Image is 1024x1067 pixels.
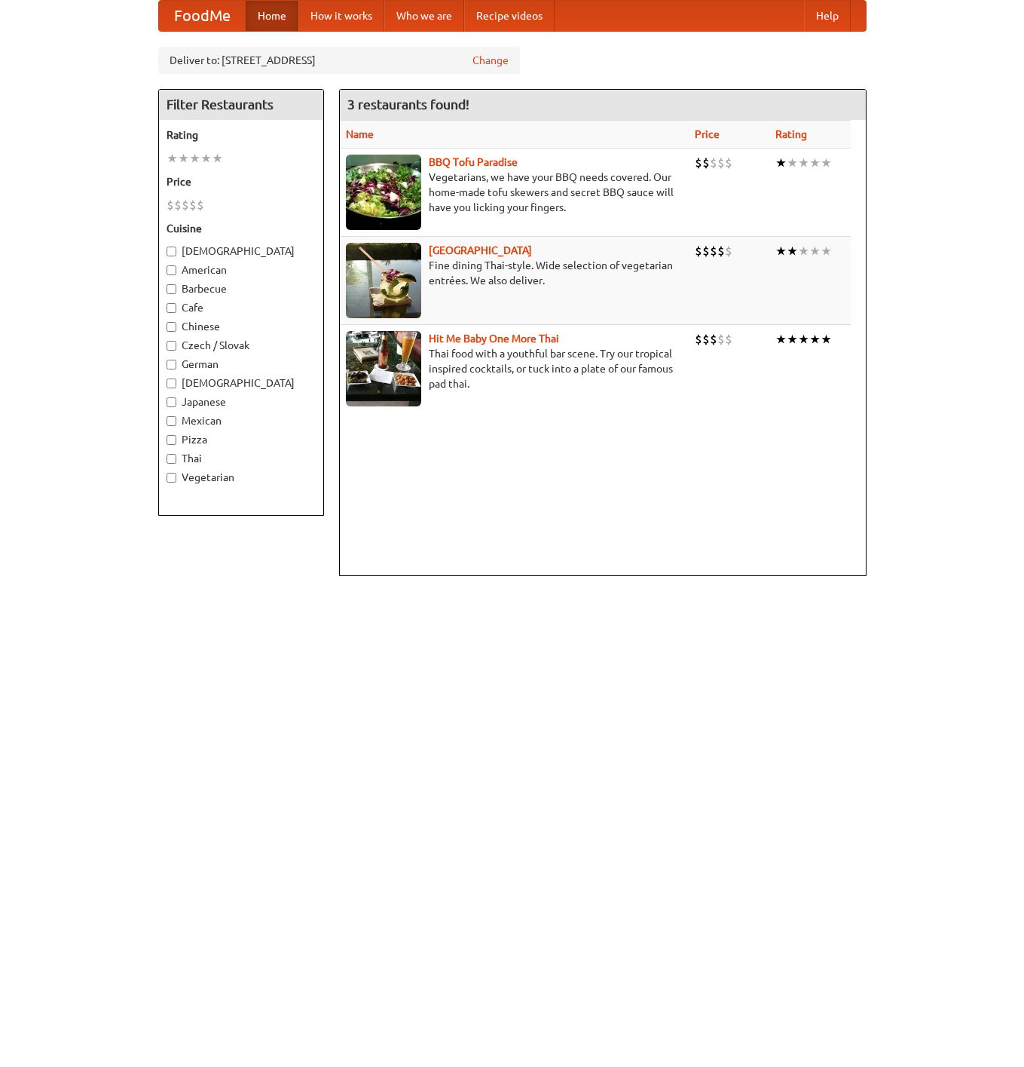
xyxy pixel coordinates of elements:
[200,150,212,167] li: ★
[347,97,469,112] ng-pluralize: 3 restaurants found!
[717,155,725,171] li: $
[775,243,787,259] li: ★
[809,331,821,348] li: ★
[695,243,702,259] li: $
[167,174,316,189] h5: Price
[346,346,683,391] p: Thai food with a youthful bar scene. Try our tropical inspired cocktails, or tuck into a plate of...
[429,333,559,345] a: Hit Me Baby One More Thai
[167,397,176,407] input: Japanese
[167,303,176,313] input: Cafe
[167,454,176,464] input: Thai
[189,150,200,167] li: ★
[804,1,851,31] a: Help
[159,90,323,120] h4: Filter Restaurants
[710,243,717,259] li: $
[429,244,532,256] a: [GEOGRAPHIC_DATA]
[787,155,798,171] li: ★
[809,155,821,171] li: ★
[167,470,316,485] label: Vegetarian
[167,379,176,388] input: [DEMOGRAPHIC_DATA]
[472,53,509,68] a: Change
[775,155,787,171] li: ★
[717,243,725,259] li: $
[167,413,316,428] label: Mexican
[384,1,464,31] a: Who we are
[167,357,316,372] label: German
[809,243,821,259] li: ★
[821,331,832,348] li: ★
[167,262,316,277] label: American
[167,319,316,334] label: Chinese
[167,300,316,315] label: Cafe
[167,150,178,167] li: ★
[464,1,555,31] a: Recipe videos
[167,265,176,275] input: American
[346,258,683,288] p: Fine dining Thai-style. Wide selection of vegetarian entrées. We also deliver.
[167,247,176,256] input: [DEMOGRAPHIC_DATA]
[702,331,710,348] li: $
[798,155,809,171] li: ★
[725,243,732,259] li: $
[167,394,316,409] label: Japanese
[702,243,710,259] li: $
[695,331,702,348] li: $
[182,197,189,213] li: $
[346,128,374,140] a: Name
[159,1,246,31] a: FoodMe
[189,197,197,213] li: $
[167,341,176,351] input: Czech / Slovak
[725,155,732,171] li: $
[167,435,176,445] input: Pizza
[821,243,832,259] li: ★
[787,331,798,348] li: ★
[821,155,832,171] li: ★
[167,244,316,259] label: [DEMOGRAPHIC_DATA]
[695,155,702,171] li: $
[346,331,421,406] img: babythai.jpg
[787,243,798,259] li: ★
[167,451,316,466] label: Thai
[346,243,421,318] img: satay.jpg
[167,376,316,391] label: [DEMOGRAPHIC_DATA]
[717,331,725,348] li: $
[167,281,316,296] label: Barbecue
[178,150,189,167] li: ★
[167,473,176,483] input: Vegetarian
[167,284,176,294] input: Barbecue
[158,47,520,74] div: Deliver to: [STREET_ADDRESS]
[167,416,176,426] input: Mexican
[710,331,717,348] li: $
[298,1,384,31] a: How it works
[167,338,316,353] label: Czech / Slovak
[798,243,809,259] li: ★
[798,331,809,348] li: ★
[346,155,421,230] img: tofuparadise.jpg
[695,128,720,140] a: Price
[197,197,204,213] li: $
[725,331,732,348] li: $
[167,322,176,332] input: Chinese
[246,1,298,31] a: Home
[710,155,717,171] li: $
[775,331,787,348] li: ★
[167,127,316,143] h5: Rating
[346,170,683,215] p: Vegetarians, we have your BBQ needs covered. Our home-made tofu skewers and secret BBQ sauce will...
[775,128,807,140] a: Rating
[167,197,174,213] li: $
[174,197,182,213] li: $
[702,155,710,171] li: $
[429,156,518,168] a: BBQ Tofu Paradise
[212,150,223,167] li: ★
[167,221,316,236] h5: Cuisine
[167,432,316,447] label: Pizza
[167,360,176,369] input: German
